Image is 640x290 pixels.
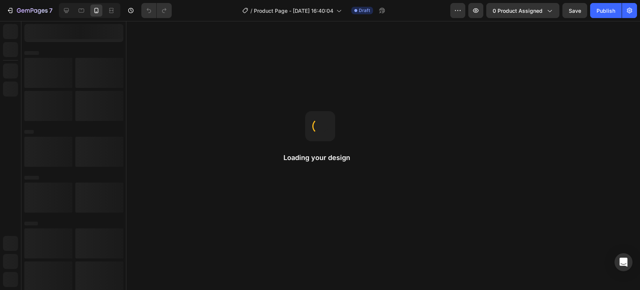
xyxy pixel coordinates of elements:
span: Draft [359,7,370,14]
span: Save [569,8,581,14]
h2: Loading your design [283,153,357,162]
button: Save [562,3,587,18]
button: 7 [3,3,56,18]
div: Publish [597,7,615,15]
button: Publish [590,3,622,18]
span: 0 product assigned [493,7,543,15]
div: Open Intercom Messenger [615,253,633,271]
p: 7 [49,6,52,15]
div: Undo/Redo [141,3,172,18]
span: Product Page - [DATE] 16:40:04 [254,7,333,15]
span: / [250,7,252,15]
button: 0 product assigned [486,3,559,18]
